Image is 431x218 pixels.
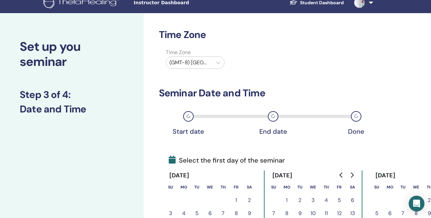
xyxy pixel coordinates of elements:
th: Monday [177,181,190,194]
div: Done [340,128,373,135]
button: 1 [410,194,423,207]
button: 4 [320,194,333,207]
th: Wednesday [204,181,217,194]
button: 1 [230,194,243,207]
button: Go to previous month [336,168,347,182]
h3: Seminar Date and Time [159,87,373,99]
button: 2 [243,194,256,207]
div: [DATE] [164,170,195,181]
th: Saturday [243,181,256,194]
button: 3 [307,194,320,207]
th: Thursday [217,181,230,194]
label: Time Zone [162,49,229,56]
h3: Time Zone [159,29,373,41]
th: Friday [333,181,346,194]
th: Sunday [164,181,177,194]
th: Monday [280,181,293,194]
button: 5 [333,194,346,207]
div: [DATE] [267,170,298,181]
h3: Date and Time [20,103,124,115]
th: Thursday [320,181,333,194]
th: Saturday [346,181,359,194]
button: 2 [293,194,307,207]
th: Monday [383,181,397,194]
button: Go to next month [347,168,357,182]
th: Friday [230,181,243,194]
th: Sunday [370,181,383,194]
div: End date [257,128,290,135]
button: 6 [346,194,359,207]
th: Tuesday [397,181,410,194]
th: Sunday [267,181,280,194]
h2: Set up you seminar [20,39,124,69]
h3: Step 3 of 4 : [20,89,124,101]
span: Select the first day of the seminar [169,155,285,165]
th: Tuesday [190,181,204,194]
div: Open Intercom Messenger [409,196,424,211]
div: Start date [172,128,205,135]
button: 1 [280,194,293,207]
div: [DATE] [370,170,401,181]
th: Wednesday [410,181,423,194]
th: Tuesday [293,181,307,194]
th: Wednesday [307,181,320,194]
